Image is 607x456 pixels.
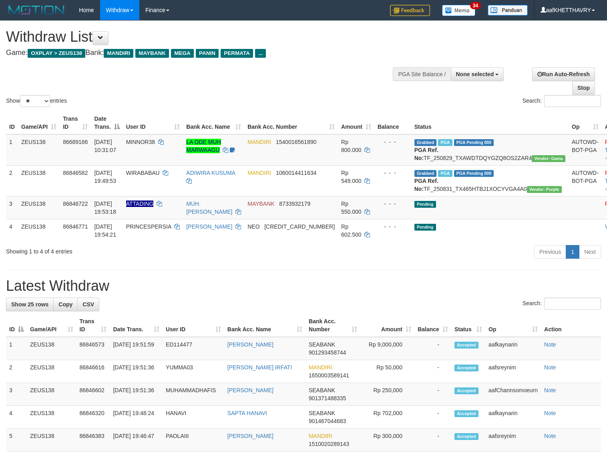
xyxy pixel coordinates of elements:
[414,406,451,429] td: -
[534,245,566,259] a: Previous
[454,387,478,394] span: Accepted
[454,365,478,371] span: Accepted
[541,314,601,337] th: Action
[414,178,438,192] b: PGA Ref. No:
[6,406,27,429] td: 4
[126,139,155,145] span: MINNOR38
[11,301,48,308] span: Show 25 rows
[523,95,601,107] label: Search:
[454,139,494,146] span: PGA Pending
[6,219,18,242] td: 4
[27,429,76,452] td: ZEUS138
[126,223,171,230] span: PRINCESPERSIA
[569,134,602,166] td: AUTOWD-BOT-PGA
[76,314,110,337] th: Trans ID: activate to sort column ascending
[247,170,271,176] span: MANDIRI
[6,383,27,406] td: 3
[76,406,110,429] td: 86846320
[411,111,569,134] th: Status
[572,81,595,95] a: Stop
[374,111,411,134] th: Balance
[454,410,478,417] span: Accepted
[279,201,310,207] span: Copy 8733932179 to clipboard
[58,301,72,308] span: Copy
[6,111,18,134] th: ID
[341,170,362,184] span: Rp 549.000
[224,314,306,337] th: Bank Acc. Name: activate to sort column ascending
[82,301,94,308] span: CSV
[523,298,601,310] label: Search:
[91,111,123,134] th: Date Trans.: activate to sort column descending
[6,49,397,57] h4: Game: Bank:
[414,224,436,231] span: Pending
[27,337,76,360] td: ZEUS138
[76,383,110,406] td: 86846602
[6,278,601,294] h1: Latest Withdraw
[6,29,397,45] h1: Withdraw List
[264,223,335,230] span: Copy 5859459265283100 to clipboard
[20,95,50,107] select: Showentries
[18,219,60,242] td: ZEUS138
[309,387,335,393] span: SEABANK
[438,139,452,146] span: Marked by aafkaynarin
[309,364,332,371] span: MANDIRI
[338,111,374,134] th: Amount: activate to sort column ascending
[341,139,362,153] span: Rp 800.000
[360,383,414,406] td: Rp 250,000
[110,337,163,360] td: [DATE] 19:51:59
[76,360,110,383] td: 86846616
[378,169,408,177] div: - - -
[6,165,18,196] td: 2
[186,170,235,176] a: ADIWIRA KUSUMA
[163,406,224,429] td: HANAVI
[544,341,556,348] a: Note
[488,5,528,16] img: panduan.png
[6,337,27,360] td: 1
[414,147,438,161] b: PGA Ref. No:
[6,95,67,107] label: Show entries
[414,201,436,208] span: Pending
[276,139,316,145] span: Copy 1540016561890 to clipboard
[544,95,601,107] input: Search:
[309,418,346,424] span: Copy 901467044683 to clipboard
[411,134,569,166] td: TF_250829_TXAWDTDQYGZQ8OS2ZAR4
[485,337,541,360] td: aafkaynarin
[579,245,601,259] a: Next
[63,201,88,207] span: 86846722
[454,433,478,440] span: Accepted
[76,337,110,360] td: 86846573
[110,314,163,337] th: Date Trans.: activate to sort column ascending
[309,410,335,416] span: SEABANK
[244,111,338,134] th: Bank Acc. Number: activate to sort column ascending
[135,49,169,58] span: MAYBANK
[247,201,274,207] span: MAYBANK
[196,49,219,58] span: PANIN
[27,360,76,383] td: ZEUS138
[566,245,579,259] a: 1
[306,314,360,337] th: Bank Acc. Number: activate to sort column ascending
[163,337,224,360] td: ED114477
[360,360,414,383] td: Rp 50,000
[360,429,414,452] td: Rp 300,000
[6,196,18,219] td: 3
[18,111,60,134] th: Game/API: activate to sort column ascending
[414,170,437,177] span: Grabbed
[227,410,267,416] a: SAPTA HANAVI
[110,406,163,429] td: [DATE] 19:48:24
[18,165,60,196] td: ZEUS138
[63,139,88,145] span: 86689186
[451,67,504,81] button: None selected
[60,111,91,134] th: Trans ID: activate to sort column ascending
[485,406,541,429] td: aafkaynarin
[451,314,485,337] th: Status: activate to sort column ascending
[18,134,60,166] td: ZEUS138
[532,155,565,162] span: Vendor URL: https://trx31.1velocity.biz
[186,223,232,230] a: [PERSON_NAME]
[390,5,430,16] img: Feedback.jpg
[227,364,292,371] a: [PERSON_NAME] IRFATI
[414,383,451,406] td: -
[28,49,85,58] span: OXPLAY > ZEUS138
[6,134,18,166] td: 1
[414,337,451,360] td: -
[110,429,163,452] td: [DATE] 19:46:47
